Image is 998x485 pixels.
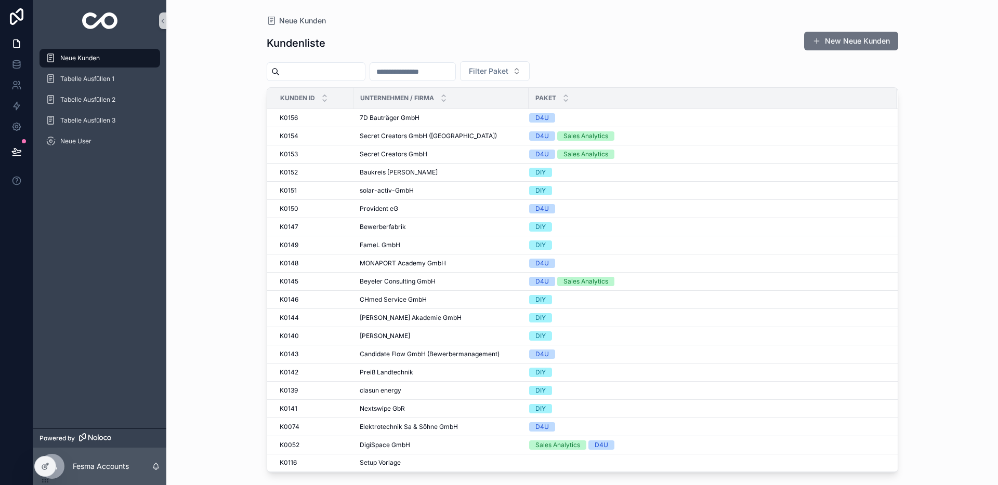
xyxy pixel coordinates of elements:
[73,461,129,471] p: Fesma Accounts
[535,277,549,286] div: D4U
[280,168,347,177] a: K0152
[529,277,884,286] a: D4USales Analytics
[360,368,413,376] span: Preiß Landtechnik
[360,423,522,431] a: Elektrotechnik Sa & Söhne GmbH
[40,434,75,442] span: Powered by
[280,186,347,195] a: K0151
[360,314,522,322] a: [PERSON_NAME] Akademie GmbH
[360,168,438,177] span: Baukreis [PERSON_NAME]
[280,168,298,177] span: K0152
[535,422,549,432] div: D4U
[60,116,115,125] span: Tabelle Ausfüllen 3
[280,277,347,286] a: K0145
[280,459,297,467] span: K0116
[529,168,884,177] a: DIY
[360,114,419,122] span: 7D Bauträger GmbH
[535,368,546,377] div: DIY
[460,61,530,81] button: Select Button
[360,259,522,267] a: MONAPORT Academy GmbH
[280,241,347,249] a: K0149
[535,131,549,141] div: D4U
[280,441,299,449] span: K0052
[360,132,522,140] a: Secret Creators GmbH ([GEOGRAPHIC_DATA])
[529,131,884,141] a: D4USales Analytics
[563,277,608,286] div: Sales Analytics
[529,349,884,359] a: D4U
[280,368,298,376] span: K0142
[40,111,160,130] a: Tabelle Ausfüllen 3
[529,368,884,377] a: DIY
[267,16,326,26] a: Neue Kunden
[33,42,166,164] div: scrollable content
[280,350,347,358] a: K0143
[360,332,522,340] a: [PERSON_NAME]
[360,423,458,431] span: Elektrotechnik Sa & Söhne GmbH
[360,168,522,177] a: Baukreis [PERSON_NAME]
[804,32,898,50] button: New Neue Kunden
[360,386,522,395] a: clasun energy
[280,441,347,449] a: K0052
[280,277,298,286] span: K0145
[360,205,398,213] span: Provident eG
[360,459,401,467] span: Setup Vorlage
[535,259,549,268] div: D4U
[280,314,299,322] span: K0144
[535,94,556,102] span: Paket
[535,331,546,341] div: DIY
[280,114,347,122] a: K0156
[82,12,118,29] img: App logo
[280,150,298,158] span: K0153
[360,94,434,102] span: Unternehmen / Firma
[563,131,608,141] div: Sales Analytics
[360,186,522,195] a: solar-activ-GmbH
[360,386,401,395] span: clasun energy
[529,331,884,341] a: DIY
[280,259,347,267] a: K0148
[280,368,347,376] a: K0142
[280,223,347,231] a: K0147
[280,205,298,213] span: K0150
[469,66,508,76] span: Filter Paket
[360,150,522,158] a: Secret Creators GmbH
[360,332,410,340] span: [PERSON_NAME]
[529,259,884,268] a: D4U
[529,113,884,123] a: D4U
[60,54,100,62] span: Neue Kunden
[280,259,298,267] span: K0148
[280,205,347,213] a: K0150
[529,422,884,432] a: D4U
[280,423,299,431] span: K0074
[529,204,884,213] a: D4U
[360,259,446,267] span: MONAPORT Academy GmbH
[60,96,115,104] span: Tabelle Ausfüllen 2
[360,277,522,286] a: Beyeler Consulting GmbH
[595,440,608,450] div: D4U
[535,404,546,413] div: DIY
[529,150,884,159] a: D4USales Analytics
[40,132,160,151] a: Neue User
[280,332,347,340] a: K0140
[535,150,549,159] div: D4U
[535,204,549,213] div: D4U
[360,459,522,467] a: Setup Vorlage
[360,186,414,195] span: solar-activ-GmbH
[280,386,298,395] span: K0139
[529,313,884,322] a: DIY
[529,186,884,195] a: DIY
[280,150,347,158] a: K0153
[280,132,298,140] span: K0154
[529,404,884,413] a: DIY
[529,440,884,450] a: Sales AnalyticsD4U
[360,150,427,158] span: Secret Creators GmbH
[280,132,347,140] a: K0154
[360,368,522,376] a: Preiß Landtechnik
[535,168,546,177] div: DIY
[535,313,546,322] div: DIY
[360,441,410,449] span: DigiSpace GmbH
[563,150,608,159] div: Sales Analytics
[535,386,546,395] div: DIY
[360,441,522,449] a: DigiSpace GmbH
[360,223,406,231] span: Bewerberfabrik
[360,205,522,213] a: Provident eG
